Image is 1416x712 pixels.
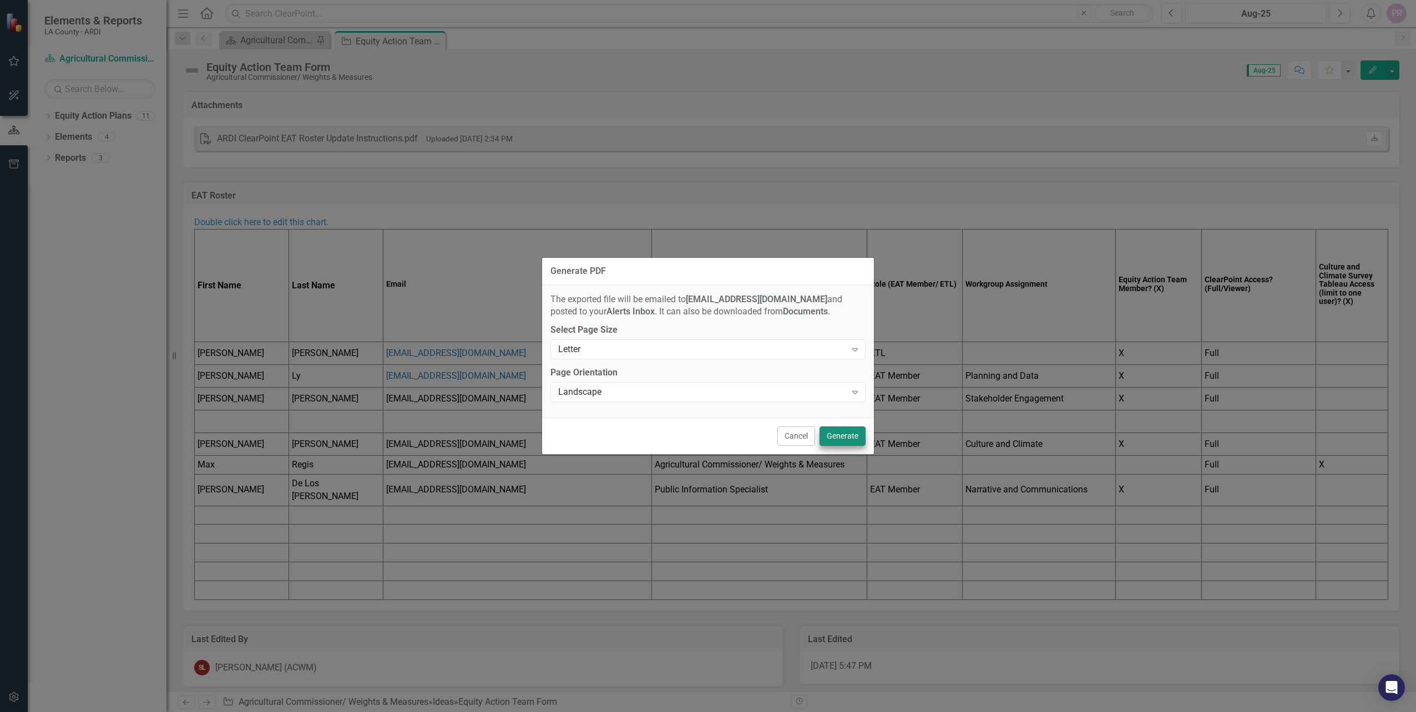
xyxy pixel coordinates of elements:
label: Select Page Size [550,324,866,337]
div: Open Intercom Messenger [1378,674,1405,701]
label: Page Orientation [550,367,866,379]
div: Landscape [558,386,846,399]
span: The exported file will be emailed to and posted to your . It can also be downloaded from . [550,294,842,317]
strong: Alerts Inbox [606,306,655,317]
strong: Documents [783,306,828,317]
strong: [EMAIL_ADDRESS][DOMAIN_NAME] [686,294,827,304]
button: Generate [820,426,866,446]
div: Generate PDF [550,266,606,276]
button: Cancel [777,426,815,446]
div: Letter [558,343,846,356]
